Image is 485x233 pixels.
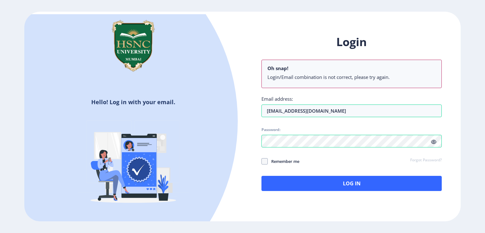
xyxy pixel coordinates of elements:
b: Oh snap! [267,65,288,71]
h1: Login [261,34,442,50]
li: Login/Email combination is not correct, please try again. [267,74,436,80]
label: Email address: [261,96,293,102]
span: Remember me [268,158,299,165]
button: Log In [261,176,442,191]
h5: Don't have an account? [29,219,238,229]
img: Verified-rafiki.svg [78,108,189,219]
a: Register [159,219,188,229]
a: Forgot Password? [410,158,442,163]
input: Email address [261,105,442,117]
label: Password: [261,127,280,132]
img: hsnc.png [102,14,165,77]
